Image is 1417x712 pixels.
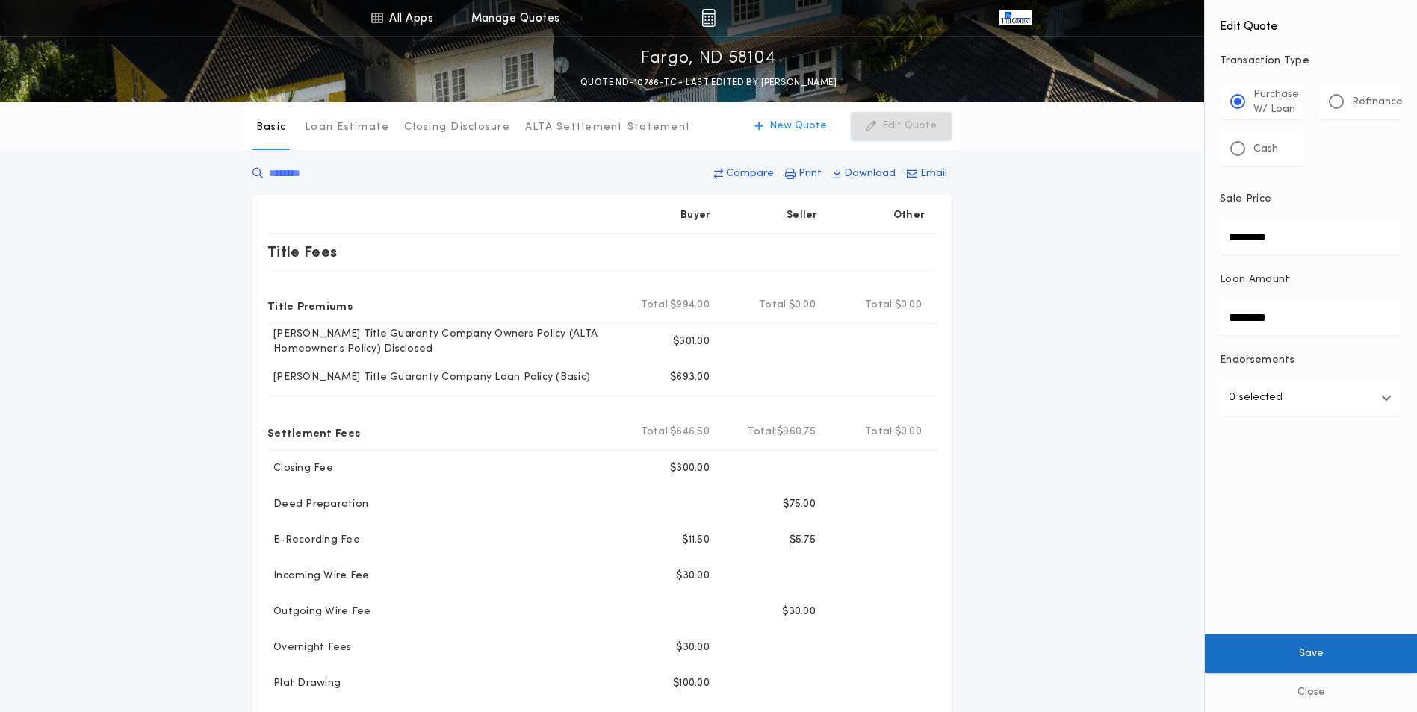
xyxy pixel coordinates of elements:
p: Loan Estimate [305,120,389,135]
p: Cash [1253,142,1278,157]
button: Email [902,160,952,187]
p: Refinance [1352,95,1403,110]
span: $960.75 [777,425,816,440]
p: Transaction Type [1220,54,1402,69]
b: Total: [865,425,895,440]
p: Loan Amount [1220,272,1290,287]
b: Total: [759,298,789,313]
b: Total: [865,298,895,313]
button: Edit Quote [851,112,952,140]
p: $30.00 [676,569,710,584]
button: Compare [710,160,778,187]
b: Total: [748,425,778,440]
p: $693.00 [670,370,710,385]
p: Title Fees [267,240,338,263]
p: Deed Preparation [267,497,368,512]
span: $0.00 [789,298,816,313]
p: Edit Quote [882,119,937,134]
p: Basic [256,120,286,135]
p: Settlement Fees [267,420,360,444]
p: Title Premiums [267,293,353,317]
p: QUOTE ND-10786-TC - LAST EDITED BY [PERSON_NAME] [580,75,837,90]
h4: Edit Quote [1220,9,1402,36]
span: $994.00 [670,298,710,313]
b: Total: [641,298,671,313]
p: Closing Fee [267,461,333,476]
button: Download [828,160,900,187]
img: img [701,9,716,27]
p: $75.00 [783,497,816,512]
p: Email [920,166,947,181]
p: Purchase W/ Loan [1253,87,1299,117]
p: Closing Disclosure [404,120,510,135]
p: $30.00 [676,640,710,655]
span: $0.00 [895,425,922,440]
p: Other [893,208,925,223]
button: 0 selected [1220,380,1402,416]
span: $0.00 [895,298,922,313]
p: Download [844,166,896,181]
p: Overnight Fees [267,640,352,655]
p: $30.00 [782,605,816,619]
p: Seller [787,208,818,223]
p: 0 selected [1229,389,1283,407]
p: Buyer [680,208,710,223]
button: Close [1205,673,1417,712]
p: Sale Price [1220,192,1271,207]
button: New Quote [739,112,842,140]
p: $100.00 [673,676,710,691]
p: Print [799,166,822,181]
p: New Quote [769,119,827,134]
img: vs-icon [999,10,1031,25]
p: Fargo, ND 58104 [641,47,776,71]
p: Incoming Wire Fee [267,569,369,584]
p: Compare [726,166,774,181]
p: E-Recording Fee [267,533,360,548]
p: Outgoing Wire Fee [267,605,370,619]
p: $11.50 [682,533,710,548]
input: Sale Price [1220,219,1402,254]
span: $646.50 [670,425,710,440]
b: Total: [641,425,671,440]
input: Loan Amount [1220,299,1402,335]
p: $301.00 [673,334,710,349]
p: [PERSON_NAME] Title Guaranty Company Owners Policy (ALTA Homeowner's Policy) Disclosed [267,327,616,357]
p: $300.00 [670,461,710,476]
button: Print [781,160,826,187]
p: Endorsements [1220,353,1402,368]
p: $5.75 [790,533,816,548]
p: ALTA Settlement Statement [525,120,691,135]
p: Plat Drawing [267,676,341,691]
button: Save [1205,634,1417,673]
p: [PERSON_NAME] Title Guaranty Company Loan Policy (Basic) [267,370,590,385]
